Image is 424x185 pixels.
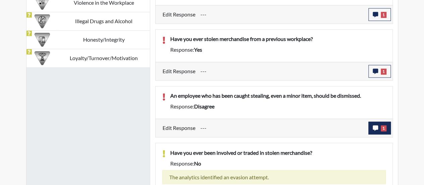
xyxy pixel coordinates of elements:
[381,125,386,131] span: 1
[162,170,386,184] div: The analytics identified an evasion attempt.
[368,122,391,134] button: 1
[165,46,391,54] div: Response:
[58,30,150,49] td: Honesty/Integrity
[35,50,50,66] img: CATEGORY%20ICON-17.40ef8247.png
[35,32,50,47] img: CATEGORY%20ICON-11.a5f294f4.png
[195,65,368,78] div: Update the test taker's response, the change might impact the score
[170,92,386,100] p: An employee who has been caught stealing, even a minor item, should be dismissed.
[170,35,386,43] p: Have you ever stolen merchandise from a previous workplace?
[194,103,215,109] span: disagree
[194,46,202,53] span: yes
[381,68,386,75] span: 1
[165,159,391,167] div: Response:
[194,160,201,166] span: no
[35,13,50,29] img: CATEGORY%20ICON-12.0f6f1024.png
[163,65,195,78] label: Edit Response
[163,8,195,21] label: Edit Response
[165,102,391,110] div: Response:
[195,122,368,134] div: Update the test taker's response, the change might impact the score
[58,12,150,30] td: Illegal Drugs and Alcohol
[368,8,391,21] button: 1
[368,65,391,78] button: 1
[163,122,195,134] label: Edit Response
[170,148,386,156] p: Have you ever been involved or traded in stolen merchandise?
[58,49,150,67] td: Loyalty/Turnover/Motivation
[381,12,386,18] span: 1
[195,8,368,21] div: Update the test taker's response, the change might impact the score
